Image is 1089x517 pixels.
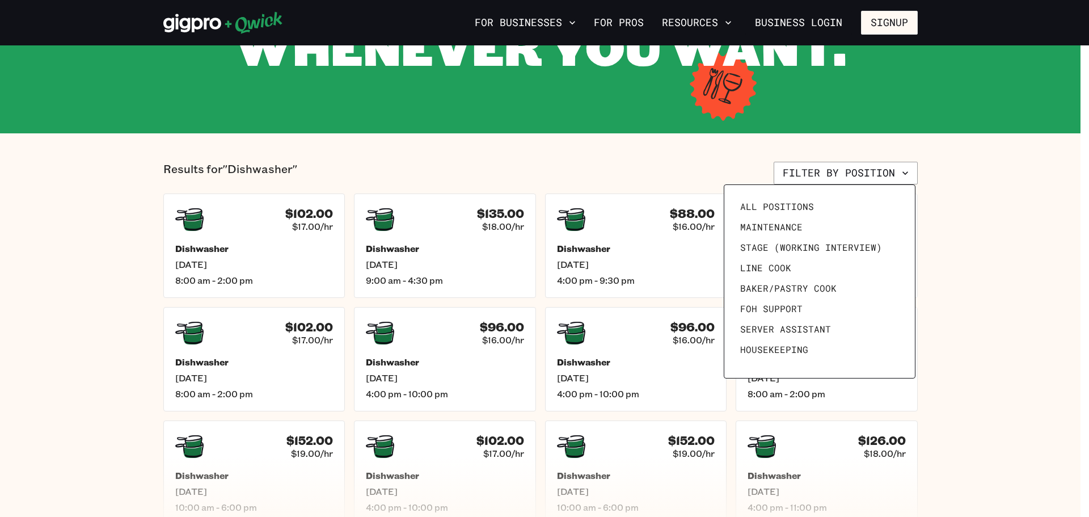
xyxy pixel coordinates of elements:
[740,242,882,253] span: Stage (working interview)
[740,303,803,314] span: FOH Support
[740,221,803,233] span: Maintenance
[740,323,831,335] span: Server Assistant
[736,196,904,367] ul: Filter by position
[740,201,814,212] span: All Positions
[740,262,791,274] span: Line Cook
[740,364,791,376] span: Prep Cook
[740,344,808,355] span: Housekeeping
[740,283,837,294] span: Baker/Pastry Cook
